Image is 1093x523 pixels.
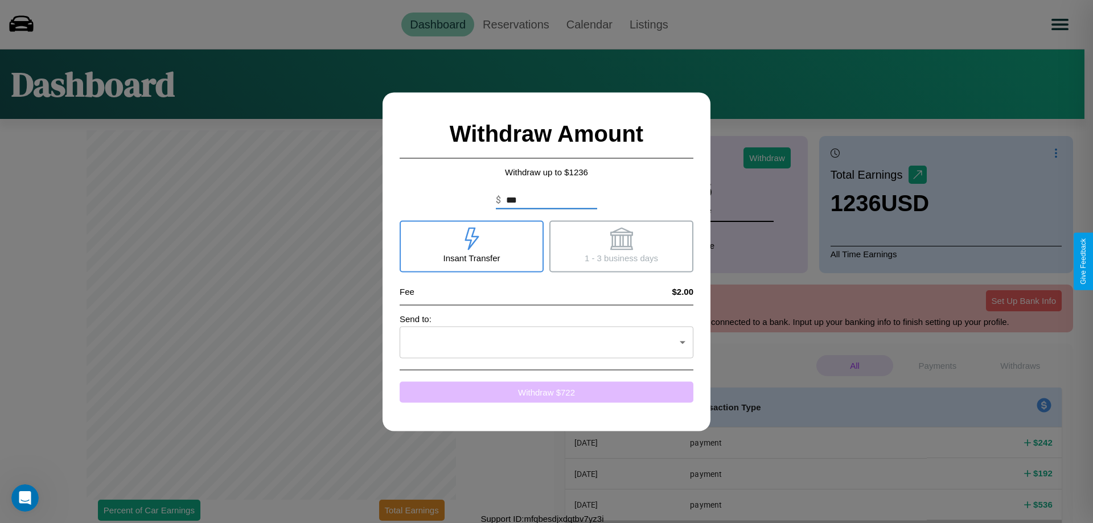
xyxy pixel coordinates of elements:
p: Send to: [400,311,693,326]
p: Withdraw up to $ 1236 [400,164,693,179]
p: Insant Transfer [443,250,500,265]
p: Fee [400,283,414,299]
p: 1 - 3 business days [585,250,658,265]
h4: $2.00 [672,286,693,296]
div: Give Feedback [1079,238,1087,285]
iframe: Intercom live chat [11,484,39,512]
p: $ [496,193,501,207]
button: Withdraw $722 [400,381,693,402]
h2: Withdraw Amount [400,109,693,158]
